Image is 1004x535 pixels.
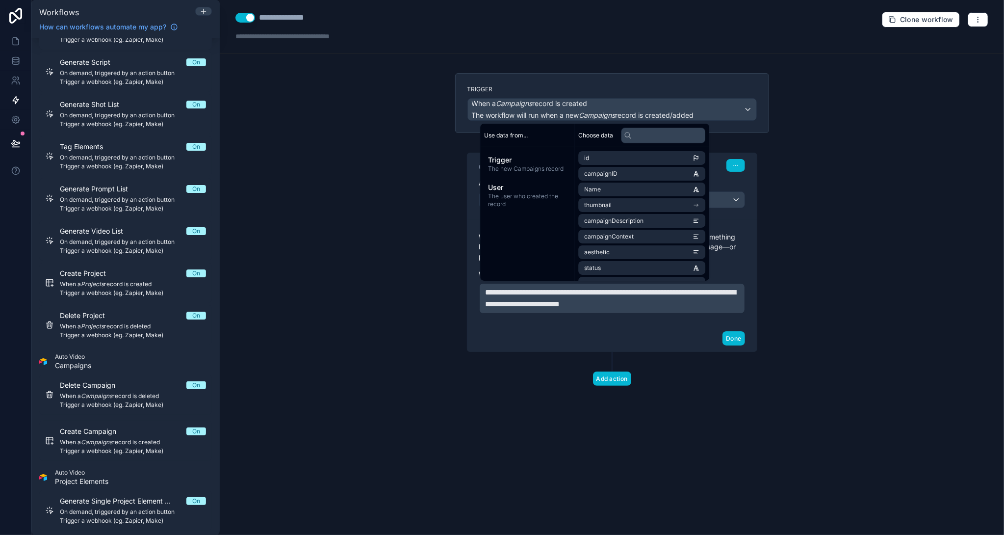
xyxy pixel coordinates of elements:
em: Campaigns [496,99,533,107]
div: scrollable content [480,147,574,216]
label: Action [479,180,745,187]
span: Choose data [578,132,613,139]
span: Workflows [39,7,79,17]
label: Trigger [467,85,757,93]
span: Use data from... [484,132,528,139]
button: Add action [593,372,631,386]
label: Webhook url [479,269,745,279]
span: The user who created the record [488,192,566,208]
span: The workflow will run when a new record is created/added [472,111,694,119]
span: Clone workflow [900,15,953,24]
em: Campaigns [579,111,616,119]
button: Clone workflow [882,12,960,27]
button: Trigger a webhook (eg. Zapier, Make) [479,191,745,208]
button: Done [722,331,745,346]
button: When aCampaignsrecord is createdThe workflow will run when a newCampaignsrecord is created/added [467,98,757,121]
span: The new Campaigns record [488,165,566,173]
span: How can workflows automate my app? [39,22,166,32]
span: Trigger [488,155,566,165]
span: When a record is created [472,99,588,108]
p: Webhooks are used to trigger an automation in another system when something happens. will be incl... [479,232,745,262]
span: User [488,183,566,192]
a: How can workflows automate my app? [35,22,182,32]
